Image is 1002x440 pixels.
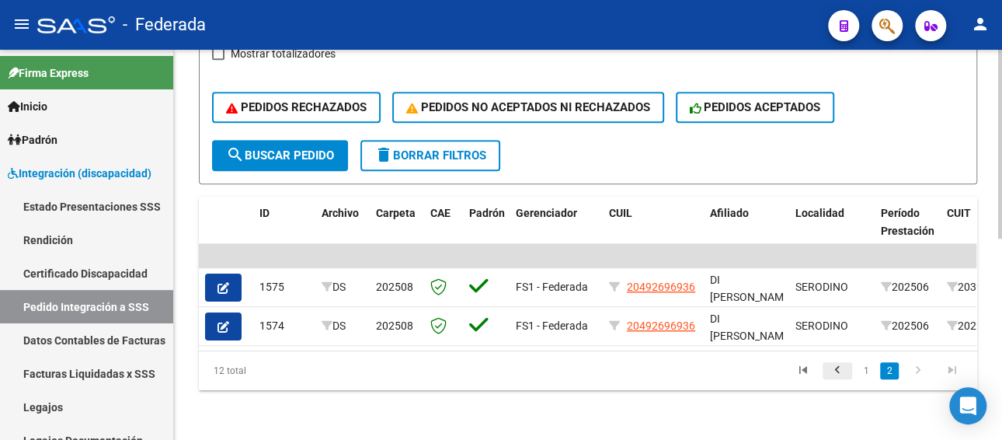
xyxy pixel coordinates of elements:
[231,44,336,63] span: Mostrar totalizadores
[322,317,364,335] div: DS
[360,140,500,171] button: Borrar Filtros
[376,207,416,219] span: Carpeta
[123,8,206,42] span: - Federada
[374,145,393,164] mat-icon: delete
[516,207,577,219] span: Gerenciador
[322,207,359,219] span: Archivo
[881,278,934,296] div: 202506
[516,281,588,293] span: FS1 - Federada
[881,207,934,237] span: Período Prestación
[795,281,848,293] span: SERODINO
[878,358,901,384] li: page 2
[971,15,990,33] mat-icon: person
[430,207,451,219] span: CAE
[710,313,793,361] span: DI [PERSON_NAME] , -
[627,320,695,332] span: 20492696936
[627,281,695,293] span: 20492696936
[226,100,367,114] span: PEDIDOS RECHAZADOS
[938,362,967,379] a: go to last page
[880,362,899,379] a: 2
[788,362,818,379] a: go to first page
[392,92,664,123] button: PEDIDOS NO ACEPTADOS NI RECHAZADOS
[857,362,875,379] a: 1
[823,362,852,379] a: go to previous page
[875,197,941,265] datatable-header-cell: Período Prestación
[710,207,749,219] span: Afiliado
[374,148,486,162] span: Borrar Filtros
[947,207,971,219] span: CUIT
[8,131,57,148] span: Padrón
[253,197,315,265] datatable-header-cell: ID
[609,207,632,219] span: CUIL
[516,320,588,332] span: FS1 - Federada
[259,317,309,335] div: 1574
[226,145,245,164] mat-icon: search
[199,351,352,390] div: 12 total
[704,197,789,265] datatable-header-cell: Afiliado
[212,140,348,171] button: Buscar Pedido
[854,358,878,384] li: page 1
[469,207,505,219] span: Padrón
[376,281,413,293] span: 202508
[881,317,934,335] div: 202506
[690,100,821,114] span: PEDIDOS ACEPTADOS
[949,387,986,424] div: Open Intercom Messenger
[322,278,364,296] div: DS
[795,207,844,219] span: Localidad
[259,278,309,296] div: 1575
[376,320,413,332] span: 202508
[603,197,704,265] datatable-header-cell: CUIL
[226,148,334,162] span: Buscar Pedido
[259,207,270,219] span: ID
[315,197,370,265] datatable-header-cell: Archivo
[8,98,47,115] span: Inicio
[8,165,151,182] span: Integración (discapacidad)
[8,65,89,82] span: Firma Express
[406,100,650,114] span: PEDIDOS NO ACEPTADOS NI RECHAZADOS
[710,274,793,322] span: DI [PERSON_NAME] , -
[676,92,835,123] button: PEDIDOS ACEPTADOS
[424,197,463,265] datatable-header-cell: CAE
[795,320,848,332] span: SERODINO
[510,197,603,265] datatable-header-cell: Gerenciador
[370,197,424,265] datatable-header-cell: Carpeta
[463,197,510,265] datatable-header-cell: Padrón
[903,362,933,379] a: go to next page
[789,197,875,265] datatable-header-cell: Localidad
[12,15,31,33] mat-icon: menu
[212,92,381,123] button: PEDIDOS RECHAZADOS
